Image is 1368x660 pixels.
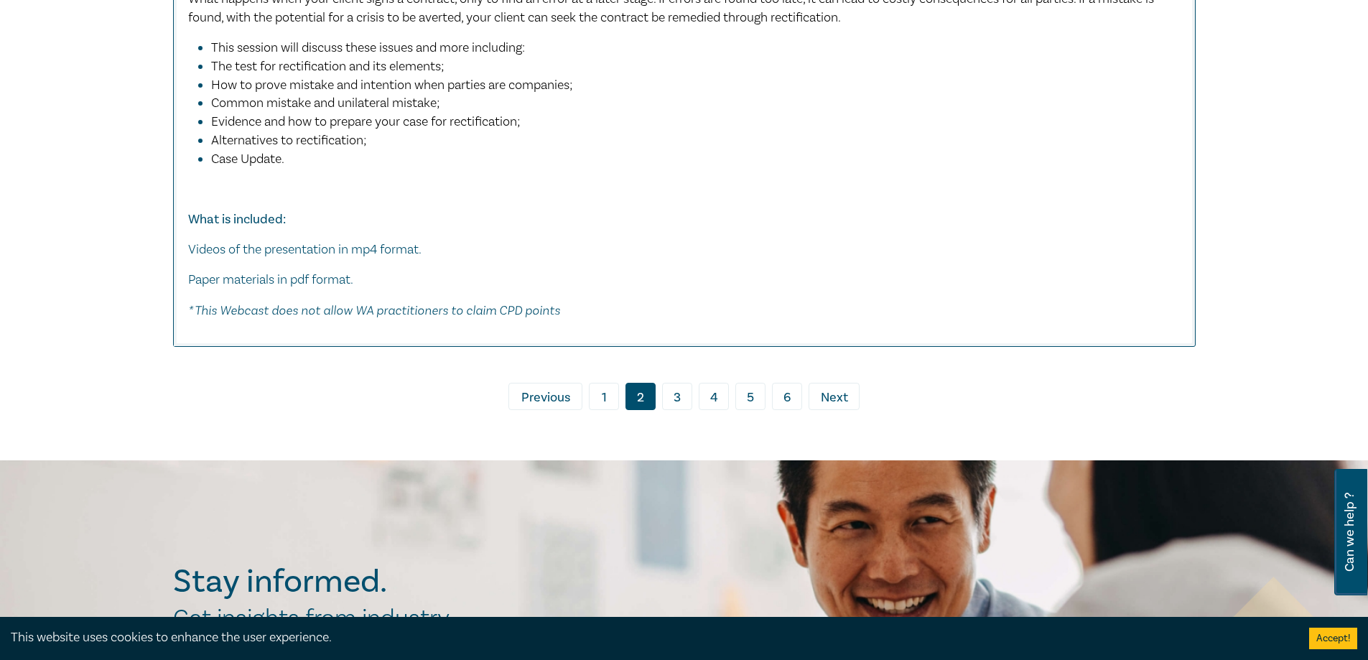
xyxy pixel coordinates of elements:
a: Previous [508,383,582,410]
em: * This Webcast does not allow WA practitioners to claim CPD points [188,302,560,317]
a: 1 [589,383,619,410]
span: Case Update. [211,151,284,167]
a: 3 [662,383,692,410]
span: Next [821,389,848,407]
a: 2 [625,383,656,410]
span: Alternatives to rectification; [211,132,367,149]
a: 4 [699,383,729,410]
a: Next [809,383,860,410]
span: Common mistake and unilateral mistake; [211,95,440,111]
span: How to prove mistake and intention when parties are companies; [211,77,573,93]
a: 6 [772,383,802,410]
span: This session will discuss these issues and more including: [211,39,525,56]
div: This website uses cookies to enhance the user experience. [11,628,1288,647]
p: Videos of the presentation in mp4 format. [188,241,1181,259]
button: Accept cookies [1309,628,1357,649]
span: The test for rectification and its elements; [211,58,445,75]
span: Evidence and how to prepare your case for rectification; [211,113,521,130]
h2: Stay informed. [173,563,512,600]
p: Paper materials in pdf format. [188,271,1181,289]
a: 5 [735,383,766,410]
span: Previous [521,389,570,407]
strong: What is included: [188,211,286,228]
span: Can we help ? [1343,478,1357,587]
